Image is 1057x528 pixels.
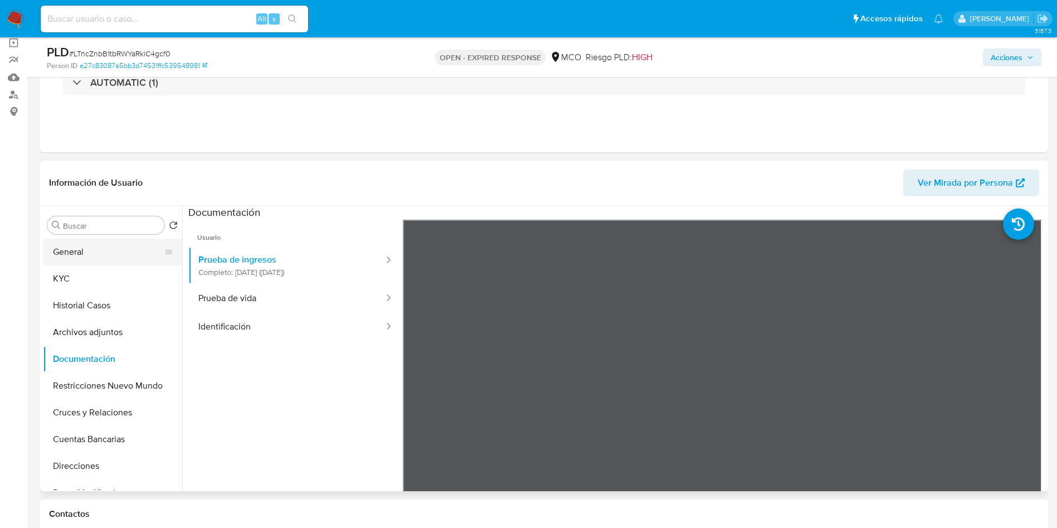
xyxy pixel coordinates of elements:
[43,372,182,399] button: Restricciones Nuevo Mundo
[934,14,943,23] a: Notificaciones
[281,11,304,27] button: search-icon
[860,13,923,25] span: Accesos rápidos
[970,13,1033,24] p: damian.rodriguez@mercadolibre.com
[983,49,1041,66] button: Acciones
[272,13,276,24] span: s
[62,70,1026,95] div: AUTOMATIC (1)
[41,12,308,26] input: Buscar usuario o caso...
[1035,26,1051,35] span: 3.157.3
[47,43,69,61] b: PLD
[63,221,160,231] input: Buscar
[43,239,173,265] button: General
[991,49,1022,66] span: Acciones
[918,169,1013,196] span: Ver Mirada por Persona
[435,50,545,65] p: OPEN - EXPIRED RESPONSE
[903,169,1039,196] button: Ver Mirada por Persona
[80,61,207,71] a: e27c83087a5bb3d74531ffc539548981
[586,51,652,64] span: Riesgo PLD:
[47,61,77,71] b: Person ID
[257,13,266,24] span: Alt
[43,426,182,453] button: Cuentas Bancarias
[43,479,182,506] button: Datos Modificados
[52,221,61,230] button: Buscar
[550,51,581,64] div: MCO
[49,508,1039,520] h1: Contactos
[43,346,182,372] button: Documentación
[43,292,182,319] button: Historial Casos
[169,221,178,233] button: Volver al orden por defecto
[49,177,143,188] h1: Información de Usuario
[43,399,182,426] button: Cruces y Relaciones
[43,265,182,292] button: KYC
[43,453,182,479] button: Direcciones
[90,76,158,89] h3: AUTOMATIC (1)
[632,51,652,64] span: HIGH
[43,319,182,346] button: Archivos adjuntos
[69,48,171,59] span: # LTncZnbB1tbRWYaRkiC4gcf0
[1037,13,1049,25] a: Salir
